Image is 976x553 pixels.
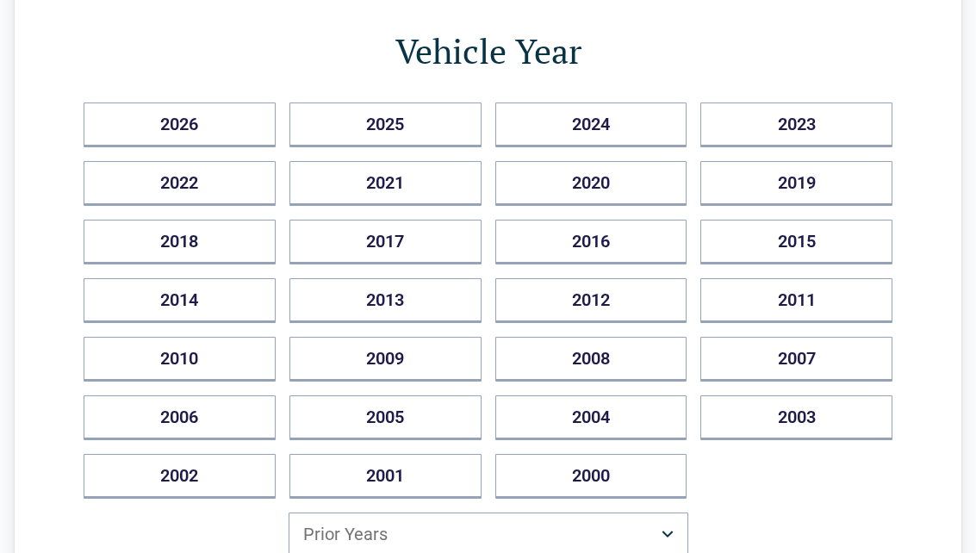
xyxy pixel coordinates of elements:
button: 2011 [700,278,892,323]
button: 2012 [495,278,687,323]
button: 2018 [84,220,276,264]
button: 2020 [495,161,687,206]
button: 2007 [700,337,892,382]
button: 2019 [700,161,892,206]
button: 2003 [700,395,892,440]
button: 2006 [84,395,276,440]
button: 2024 [495,103,687,147]
button: 2023 [700,103,892,147]
button: 2014 [84,278,276,323]
button: 2010 [84,337,276,382]
button: 2016 [495,220,687,264]
button: 2009 [289,337,482,382]
button: 2021 [289,161,482,206]
button: 2015 [700,220,892,264]
button: 2013 [289,278,482,323]
button: 2005 [289,395,482,440]
button: 2004 [495,395,687,440]
button: 2000 [495,454,687,499]
button: 2022 [84,161,276,206]
button: 2008 [495,337,687,382]
button: 2017 [289,220,482,264]
button: 2002 [84,454,276,499]
button: 2025 [289,103,482,147]
button: 2026 [84,103,276,147]
h1: Vehicle Year [84,27,892,75]
button: 2001 [289,454,482,499]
